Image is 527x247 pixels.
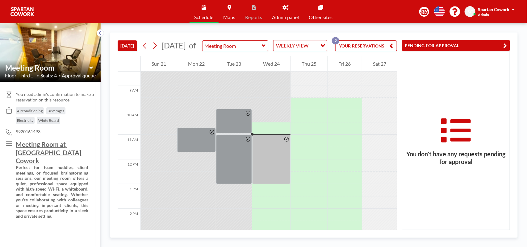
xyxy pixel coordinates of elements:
span: Floor: Third Flo... [5,72,36,79]
div: Tue 23 [216,56,252,72]
div: 10 AM [118,110,140,135]
span: Electricity [17,118,33,123]
span: Schedule [194,15,214,20]
input: Meeting Room [203,41,262,51]
button: [DATE] [118,40,137,51]
p: 2 [332,37,339,44]
u: Meeting Room at [GEOGRAPHIC_DATA] Cowork [16,140,82,164]
h3: You don’t have any requests pending for approval [402,150,510,166]
span: Admin panel [272,15,299,20]
div: Sun 21 [141,56,177,72]
strong: Perfect for team huddles, client meetings, or focused brainstorming sessions, our meeting room of... [16,165,89,219]
div: 8 AM [118,61,140,85]
div: Thu 25 [291,56,327,72]
span: • [37,74,39,78]
span: You need admin's confirmation to make a reservation on this resource [16,92,96,102]
span: [DATE] [161,41,186,50]
div: 12 PM [118,159,140,184]
button: YOUR RESERVATIONS2 [335,40,397,51]
div: 11 AM [118,135,140,159]
span: • [58,74,60,78]
div: Sat 27 [362,56,397,72]
span: Approval queue [62,72,96,79]
img: organization-logo [10,6,35,18]
span: Reports [245,15,262,20]
div: 1 PM [118,184,140,209]
span: Other sites [309,15,333,20]
input: Search for option [310,42,317,50]
div: 2 PM [118,209,140,233]
span: Maps [224,15,236,20]
span: Airconditioning [17,109,43,113]
span: WEEKLY VIEW [275,42,310,50]
div: Wed 24 [252,56,291,72]
span: Beverages [48,109,64,113]
div: Mon 22 [177,56,215,72]
input: Meeting Room [5,63,89,72]
span: Seats: 4 [40,72,57,79]
div: Fri 26 [328,56,362,72]
span: White Board [38,118,59,123]
span: of [189,41,196,50]
span: Admin [478,12,489,17]
span: 9920161493 [16,129,40,134]
span: Spartan Cowork [478,7,509,12]
div: Search for option [274,40,327,51]
button: PENDING FOR APPROVAL [402,40,510,51]
div: 9 AM [118,85,140,110]
span: SC [467,9,473,14]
